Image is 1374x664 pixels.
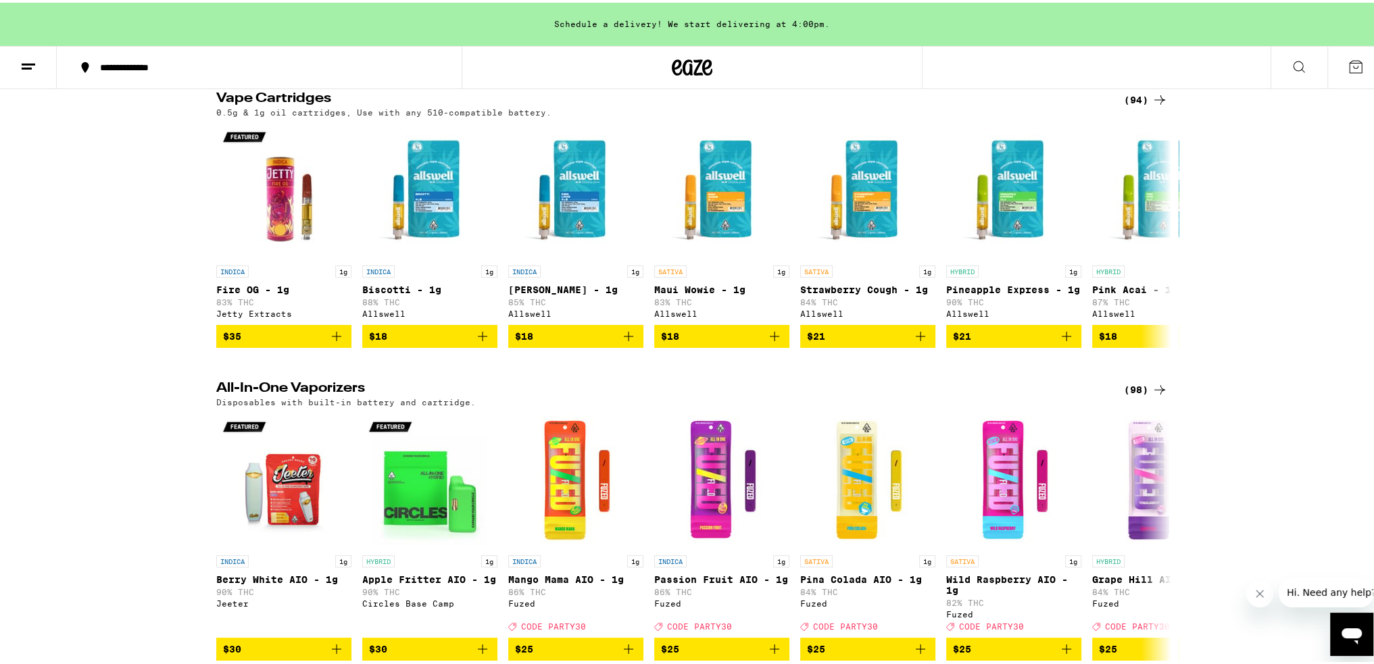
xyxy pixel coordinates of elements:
span: $18 [1099,328,1117,339]
span: Hi. Need any help? [8,9,97,20]
p: 1g [1065,553,1081,565]
p: INDICA [508,263,541,275]
p: Wild Raspberry AIO - 1g [946,571,1081,593]
p: INDICA [362,263,395,275]
img: Allswell - Pineapple Express - 1g [946,121,1081,256]
p: HYBRID [362,553,395,565]
span: $35 [223,328,241,339]
p: 85% THC [508,295,643,304]
p: INDICA [508,553,541,565]
span: $25 [661,641,679,652]
p: HYBRID [946,263,979,275]
button: Add to bag [508,322,643,345]
div: Fuzed [800,596,935,605]
p: 84% THC [800,295,935,304]
a: Open page for Wild Raspberry AIO - 1g from Fuzed [946,411,1081,635]
img: Allswell - Biscotti - 1g [362,121,497,256]
div: Allswell [946,307,1081,315]
p: 1g [773,553,789,565]
a: Open page for Pink Acai - 1g from Allswell [1092,121,1227,322]
p: 86% THC [654,585,789,594]
img: Fuzed - Wild Raspberry AIO - 1g [946,411,1081,546]
img: Fuzed - Mango Mama AIO - 1g [508,411,643,546]
a: Open page for King Louis XIII - 1g from Allswell [508,121,643,322]
p: 84% THC [800,585,935,594]
p: 1g [627,263,643,275]
button: Add to bag [946,322,1081,345]
div: Allswell [654,307,789,315]
p: HYBRID [1092,553,1125,565]
p: SATIVA [800,553,833,565]
button: Add to bag [216,322,351,345]
button: Add to bag [946,635,1081,658]
span: $25 [953,641,971,652]
a: (94) [1124,89,1168,105]
p: 87% THC [1092,295,1227,304]
img: Fuzed - Passion Fruit AIO - 1g [654,411,789,546]
p: INDICA [216,263,249,275]
a: Open page for Strawberry Cough - 1g from Allswell [800,121,935,322]
button: Add to bag [362,322,497,345]
button: Add to bag [800,635,935,658]
p: 90% THC [216,585,351,594]
p: SATIVA [654,263,687,275]
p: 1g [335,263,351,275]
span: CODE PARTY30 [521,619,586,628]
div: Allswell [508,307,643,315]
p: 1g [335,553,351,565]
span: CODE PARTY30 [959,619,1024,628]
a: Open page for Mango Mama AIO - 1g from Fuzed [508,411,643,635]
p: 82% THC [946,596,1081,605]
img: Allswell - Maui Wowie - 1g [654,121,789,256]
button: Add to bag [654,322,789,345]
a: Open page for Apple Fritter AIO - 1g from Circles Base Camp [362,411,497,635]
img: Allswell - Pink Acai - 1g [1092,121,1227,256]
a: Open page for Maui Wowie - 1g from Allswell [654,121,789,322]
div: Fuzed [508,596,643,605]
img: Jeeter - Berry White AIO - 1g [216,411,351,546]
p: 1g [773,263,789,275]
p: 84% THC [1092,585,1227,594]
p: Biscotti - 1g [362,282,497,292]
button: Add to bag [508,635,643,658]
p: Maui Wowie - 1g [654,282,789,292]
button: Add to bag [216,635,351,658]
p: Berry White AIO - 1g [216,571,351,582]
p: Fire OG - 1g [216,282,351,292]
p: Pina Colada AIO - 1g [800,571,935,582]
div: Jetty Extracts [216,307,351,315]
a: Open page for Pineapple Express - 1g from Allswell [946,121,1081,322]
img: Jetty Extracts - Fire OG - 1g [216,121,351,256]
div: Fuzed [654,596,789,605]
h2: All-In-One Vaporizers [216,379,1102,395]
span: $30 [369,641,387,652]
span: $25 [515,641,533,652]
span: $21 [953,328,971,339]
a: Open page for Passion Fruit AIO - 1g from Fuzed [654,411,789,635]
p: 88% THC [362,295,497,304]
p: Disposables with built-in battery and cartridge. [216,395,476,404]
p: SATIVA [946,553,979,565]
p: 1g [481,553,497,565]
div: Allswell [362,307,497,315]
a: (98) [1124,379,1168,395]
div: Allswell [1092,307,1227,315]
button: Add to bag [362,635,497,658]
span: $25 [807,641,825,652]
img: Circles Base Camp - Apple Fritter AIO - 1g [362,411,497,546]
a: Open page for Pina Colada AIO - 1g from Fuzed [800,411,935,635]
iframe: Close message [1246,578,1273,605]
p: Grape Hill AIO - 1g [1092,571,1227,582]
p: Pink Acai - 1g [1092,282,1227,292]
span: $30 [223,641,241,652]
p: 90% THC [946,295,1081,304]
button: Add to bag [1092,322,1227,345]
span: $18 [515,328,533,339]
iframe: Button to launch messaging window [1330,610,1373,653]
iframe: Message from company [1279,575,1373,605]
p: 86% THC [508,585,643,594]
span: $18 [369,328,387,339]
button: Add to bag [800,322,935,345]
span: $21 [807,328,825,339]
